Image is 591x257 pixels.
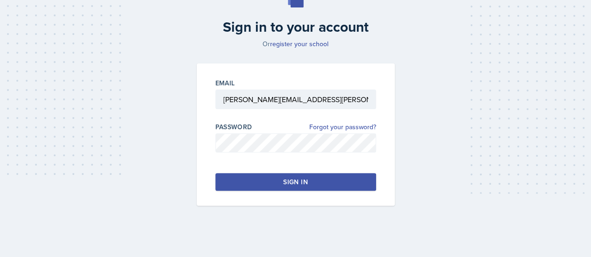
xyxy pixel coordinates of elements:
a: register your school [270,39,328,49]
div: Sign in [283,177,307,187]
p: Or [191,39,400,49]
a: Forgot your password? [309,122,376,132]
label: Email [215,78,235,88]
input: Email [215,90,376,109]
label: Password [215,122,252,132]
h2: Sign in to your account [191,19,400,35]
button: Sign in [215,173,376,191]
